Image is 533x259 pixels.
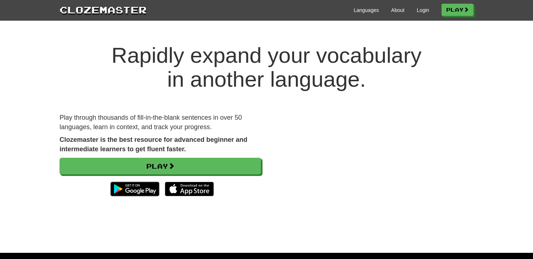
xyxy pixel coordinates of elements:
[60,158,261,174] a: Play
[165,182,214,196] img: Download_on_the_App_Store_Badge_US-UK_135x40-25178aeef6eb6b83b96f5f2d004eda3bffbb37122de64afbaef7...
[391,7,404,14] a: About
[354,7,379,14] a: Languages
[60,113,261,132] p: Play through thousands of fill-in-the-blank sentences in over 50 languages, learn in context, and...
[60,3,147,16] a: Clozemaster
[417,7,429,14] a: Login
[442,4,473,16] a: Play
[107,178,163,200] img: Get it on Google Play
[60,136,247,153] strong: Clozemaster is the best resource for advanced beginner and intermediate learners to get fluent fa...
